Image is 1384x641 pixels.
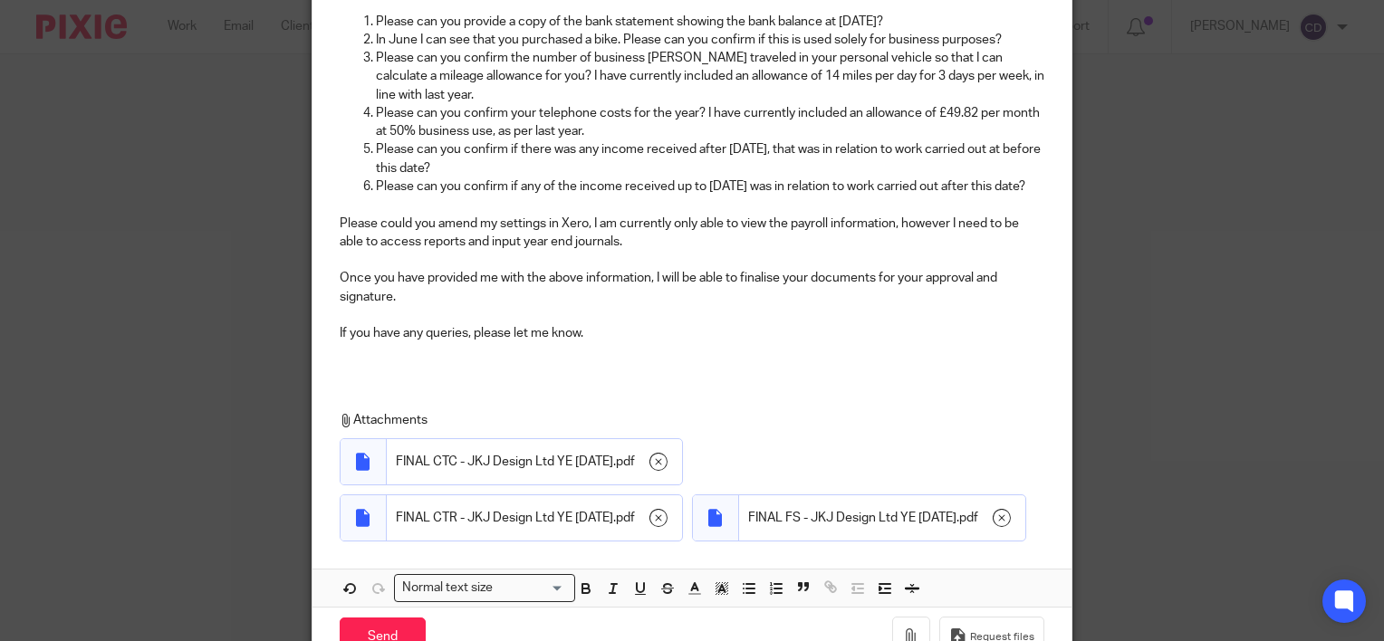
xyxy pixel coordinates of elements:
[376,13,1044,31] p: Please can you provide a copy of the bank statement showing the bank balance at [DATE]?
[340,411,1036,429] p: Attachments
[959,509,978,527] span: pdf
[396,509,613,527] span: FINAL CTR - JKJ Design Ltd YE [DATE]
[376,31,1044,49] p: In June I can see that you purchased a bike. Please can you confirm if this is used solely for bu...
[499,579,564,598] input: Search for option
[396,453,613,471] span: FINAL CTC - JKJ Design Ltd YE [DATE]
[387,439,682,484] div: .
[616,453,635,471] span: pdf
[340,215,1044,252] p: Please could you amend my settings in Xero, I am currently only able to view the payroll informat...
[376,140,1044,177] p: Please can you confirm if there was any income received after [DATE], that was in relation to wor...
[376,49,1044,104] p: Please can you confirm the number of business [PERSON_NAME] traveled in your personal vehicle so ...
[748,509,956,527] span: FINAL FS - JKJ Design Ltd YE [DATE]
[376,177,1044,196] p: Please can you confirm if any of the income received up to [DATE] was in relation to work carried...
[376,104,1044,141] p: Please can you confirm your telephone costs for the year? I have currently included an allowance ...
[394,574,575,602] div: Search for option
[387,495,682,541] div: .
[399,579,497,598] span: Normal text size
[616,509,635,527] span: pdf
[340,269,1044,306] p: Once you have provided me with the above information, I will be able to finalise your documents f...
[739,495,1025,541] div: .
[340,324,1044,342] p: If you have any queries, please let me know.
